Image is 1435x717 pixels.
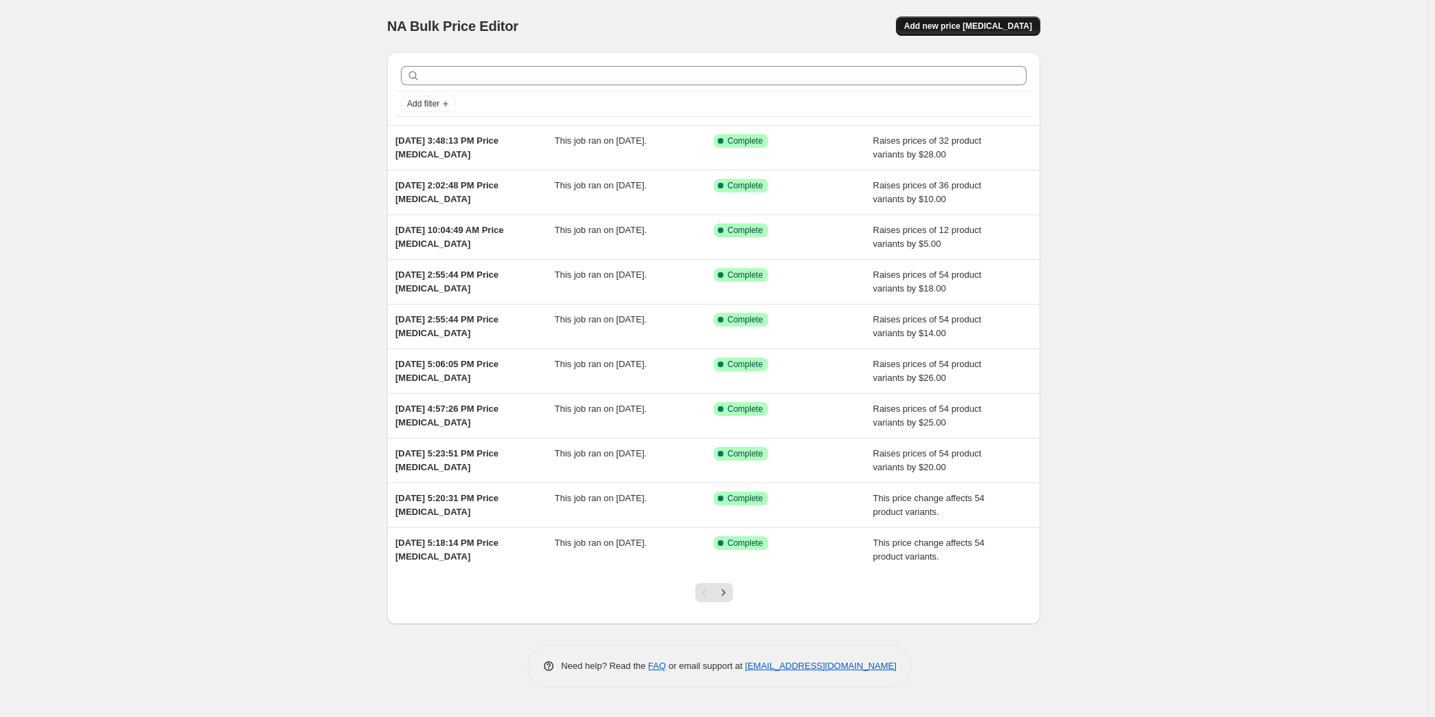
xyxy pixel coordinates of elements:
[555,493,647,503] span: This job ran on [DATE].
[873,404,982,428] span: Raises prices of 54 product variants by $25.00
[873,493,985,517] span: This price change affects 54 product variants.
[555,225,647,235] span: This job ran on [DATE].
[714,583,733,602] button: Next
[695,583,733,602] nav: Pagination
[401,96,456,112] button: Add filter
[395,493,499,517] span: [DATE] 5:20:31 PM Price [MEDICAL_DATA]
[395,269,499,294] span: [DATE] 2:55:44 PM Price [MEDICAL_DATA]
[727,135,763,146] span: Complete
[555,269,647,280] span: This job ran on [DATE].
[555,448,647,459] span: This job ran on [DATE].
[727,404,763,415] span: Complete
[395,180,499,204] span: [DATE] 2:02:48 PM Price [MEDICAL_DATA]
[873,314,982,338] span: Raises prices of 54 product variants by $14.00
[727,180,763,191] span: Complete
[395,448,499,472] span: [DATE] 5:23:51 PM Price [MEDICAL_DATA]
[727,538,763,549] span: Complete
[561,661,648,671] span: Need help? Read the
[555,404,647,414] span: This job ran on [DATE].
[395,225,504,249] span: [DATE] 10:04:49 AM Price [MEDICAL_DATA]
[407,98,439,109] span: Add filter
[727,314,763,325] span: Complete
[555,359,647,369] span: This job ran on [DATE].
[727,493,763,504] span: Complete
[555,314,647,324] span: This job ran on [DATE].
[727,359,763,370] span: Complete
[873,269,982,294] span: Raises prices of 54 product variants by $18.00
[395,314,499,338] span: [DATE] 2:55:44 PM Price [MEDICAL_DATA]
[666,661,745,671] span: or email support at
[873,180,982,204] span: Raises prices of 36 product variants by $10.00
[395,404,499,428] span: [DATE] 4:57:26 PM Price [MEDICAL_DATA]
[727,448,763,459] span: Complete
[873,448,982,472] span: Raises prices of 54 product variants by $20.00
[873,538,985,562] span: This price change affects 54 product variants.
[904,21,1032,32] span: Add new price [MEDICAL_DATA]
[395,538,499,562] span: [DATE] 5:18:14 PM Price [MEDICAL_DATA]
[873,135,982,159] span: Raises prices of 32 product variants by $28.00
[387,19,518,34] span: NA Bulk Price Editor
[896,16,1040,36] button: Add new price [MEDICAL_DATA]
[873,359,982,383] span: Raises prices of 54 product variants by $26.00
[873,225,982,249] span: Raises prices of 12 product variants by $5.00
[727,269,763,280] span: Complete
[745,661,897,671] a: [EMAIL_ADDRESS][DOMAIN_NAME]
[395,359,499,383] span: [DATE] 5:06:05 PM Price [MEDICAL_DATA]
[555,180,647,190] span: This job ran on [DATE].
[648,661,666,671] a: FAQ
[555,135,647,146] span: This job ran on [DATE].
[727,225,763,236] span: Complete
[395,135,499,159] span: [DATE] 3:48:13 PM Price [MEDICAL_DATA]
[555,538,647,548] span: This job ran on [DATE].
